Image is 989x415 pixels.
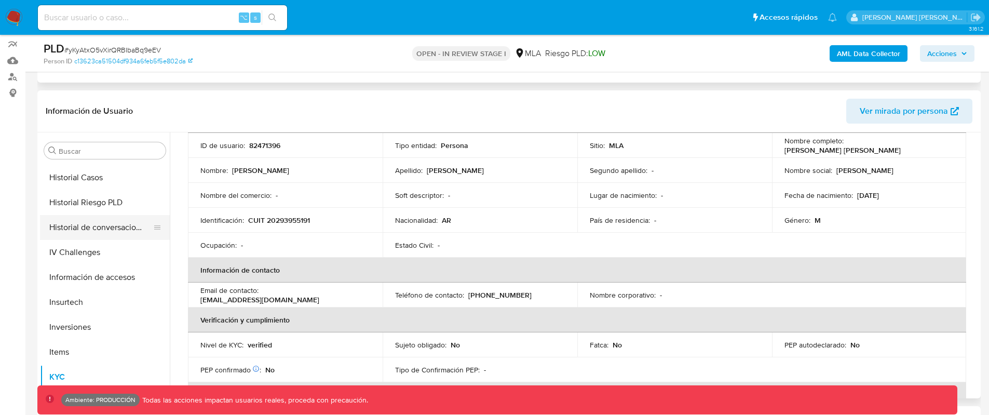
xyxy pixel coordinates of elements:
[74,57,193,66] a: c13623ca51504df934a6feb5f5e802da
[40,190,170,215] button: Historial Riesgo PLD
[248,340,272,350] p: verified
[40,290,170,315] button: Insurtech
[969,24,984,33] span: 3.161.2
[837,45,900,62] b: AML Data Collector
[200,166,228,175] p: Nombre :
[654,216,656,225] p: -
[590,166,647,175] p: Segundo apellido :
[188,382,966,407] th: Datos transaccionales
[262,10,283,25] button: search-icon
[661,191,663,200] p: -
[248,216,310,225] p: CUIT 20293955191
[395,191,444,200] p: Soft descriptor :
[200,365,261,374] p: PEP confirmado :
[846,99,972,124] button: Ver mirada por persona
[609,141,624,150] p: MLA
[468,290,532,300] p: [PHONE_NUMBER]
[59,146,161,156] input: Buscar
[828,13,837,22] a: Notificaciones
[588,47,605,59] span: LOW
[438,240,440,250] p: -
[590,141,605,150] p: Sitio :
[830,45,907,62] button: AML Data Collector
[395,166,423,175] p: Apellido :
[395,240,433,250] p: Estado Civil :
[784,145,901,155] p: [PERSON_NAME] [PERSON_NAME]
[40,240,170,265] button: IV Challenges
[760,12,818,23] span: Accesos rápidos
[254,12,257,22] span: s
[784,136,844,145] p: Nombre completo :
[44,40,64,57] b: PLD
[652,166,654,175] p: -
[240,12,248,22] span: ⌥
[920,45,974,62] button: Acciones
[815,216,821,225] p: M
[200,141,245,150] p: ID de usuario :
[200,295,319,304] p: [EMAIL_ADDRESS][DOMAIN_NAME]
[784,166,832,175] p: Nombre social :
[40,215,161,240] button: Historial de conversaciones
[46,106,133,116] h1: Información de Usuario
[441,141,468,150] p: Persona
[927,45,957,62] span: Acciones
[38,11,287,24] input: Buscar usuario o caso...
[200,340,243,350] p: Nivel de KYC :
[200,191,272,200] p: Nombre del comercio :
[40,315,170,340] button: Inversiones
[249,141,280,150] p: 82471396
[860,99,948,124] span: Ver mirada por persona
[590,290,656,300] p: Nombre corporativo :
[44,57,72,66] b: Person ID
[40,165,170,190] button: Historial Casos
[188,307,966,332] th: Verificación y cumplimiento
[65,398,136,402] p: Ambiente: PRODUCCIÓN
[276,191,278,200] p: -
[448,191,450,200] p: -
[514,48,541,59] div: MLA
[241,240,243,250] p: -
[395,141,437,150] p: Tipo entidad :
[590,191,657,200] p: Lugar de nacimiento :
[442,216,451,225] p: AR
[427,166,484,175] p: [PERSON_NAME]
[64,45,161,55] span: # yKyAtxO5vXirQRBIbaBq9eEV
[590,216,650,225] p: País de residencia :
[200,286,259,295] p: Email de contacto :
[232,166,289,175] p: [PERSON_NAME]
[40,365,170,390] button: KYC
[200,240,237,250] p: Ocupación :
[395,216,438,225] p: Nacionalidad :
[784,340,846,350] p: PEP autodeclarado :
[40,340,170,365] button: Items
[395,365,480,374] p: Tipo de Confirmación PEP :
[857,191,879,200] p: [DATE]
[265,365,275,374] p: No
[200,216,244,225] p: Identificación :
[784,191,853,200] p: Fecha de nacimiento :
[613,340,622,350] p: No
[40,265,170,290] button: Información de accesos
[590,340,608,350] p: Fatca :
[850,340,860,350] p: No
[970,12,981,23] a: Salir
[836,166,893,175] p: [PERSON_NAME]
[451,340,460,350] p: No
[395,290,464,300] p: Teléfono de contacto :
[660,290,662,300] p: -
[395,340,446,350] p: Sujeto obligado :
[784,216,810,225] p: Género :
[48,146,57,155] button: Buscar
[188,258,966,283] th: Información de contacto
[862,12,967,22] p: omar.guzman@mercadolibre.com.co
[412,46,510,61] p: OPEN - IN REVIEW STAGE I
[484,365,486,374] p: -
[140,395,368,405] p: Todas las acciones impactan usuarios reales, proceda con precaución.
[545,48,605,59] span: Riesgo PLD:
